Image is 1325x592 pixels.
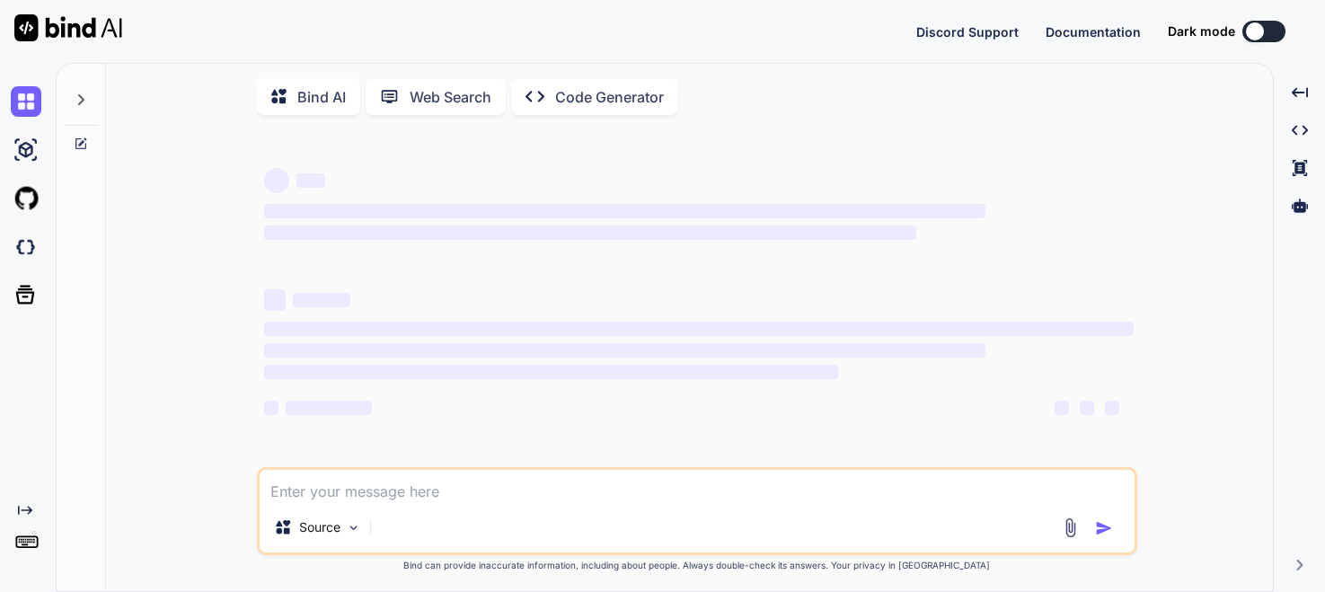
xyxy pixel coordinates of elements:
span: ‌ [264,365,838,379]
p: Code Generator [555,86,664,108]
img: ai-studio [11,135,41,165]
img: attachment [1060,517,1081,538]
p: Web Search [410,86,491,108]
span: ‌ [264,168,289,193]
span: ‌ [1080,401,1094,415]
span: ‌ [1055,401,1069,415]
img: chat [11,86,41,117]
span: ‌ [264,322,1134,336]
span: Dark mode [1168,22,1235,40]
p: Bind AI [297,86,346,108]
img: Pick Models [346,520,361,535]
span: Discord Support [916,24,1019,40]
p: Source [299,518,340,536]
span: ‌ [264,225,916,240]
p: Bind can provide inaccurate information, including about people. Always double-check its answers.... [257,559,1137,572]
img: githubLight [11,183,41,214]
span: ‌ [264,204,985,218]
img: Bind AI [14,14,122,41]
span: ‌ [296,173,325,188]
span: ‌ [264,289,286,311]
span: ‌ [264,343,985,358]
span: ‌ [286,401,372,415]
button: Discord Support [916,22,1019,41]
img: darkCloudIdeIcon [11,232,41,262]
img: icon [1095,519,1113,537]
span: Documentation [1046,24,1141,40]
span: ‌ [264,401,278,415]
span: ‌ [1105,401,1119,415]
span: ‌ [293,293,350,307]
button: Documentation [1046,22,1141,41]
